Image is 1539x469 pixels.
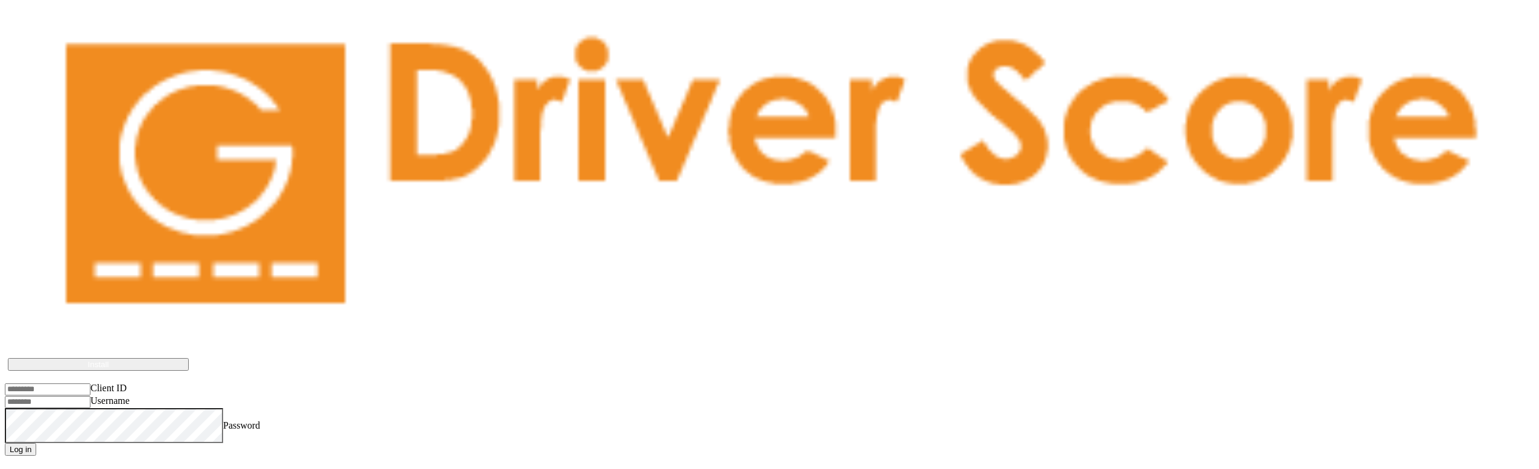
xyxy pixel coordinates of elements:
button: Install [8,358,189,371]
p: Driver Score works best if installed on the device [20,341,1519,352]
label: Username [90,395,130,406]
button: Log in [5,443,36,456]
label: Client ID [90,383,127,393]
label: Password [223,420,260,430]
